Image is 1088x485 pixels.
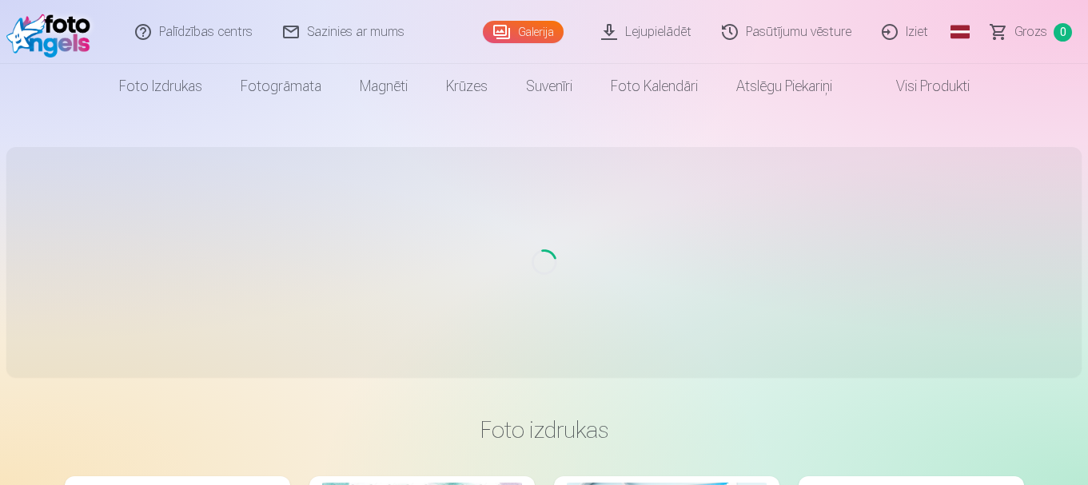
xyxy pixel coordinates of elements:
[78,415,1011,444] h3: Foto izdrukas
[341,64,427,109] a: Magnēti
[851,64,989,109] a: Visi produkti
[717,64,851,109] a: Atslēgu piekariņi
[507,64,592,109] a: Suvenīri
[1014,22,1047,42] span: Grozs
[6,6,98,58] img: /fa1
[221,64,341,109] a: Fotogrāmata
[592,64,717,109] a: Foto kalendāri
[483,21,564,43] a: Galerija
[100,64,221,109] a: Foto izdrukas
[1054,23,1072,42] span: 0
[427,64,507,109] a: Krūzes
